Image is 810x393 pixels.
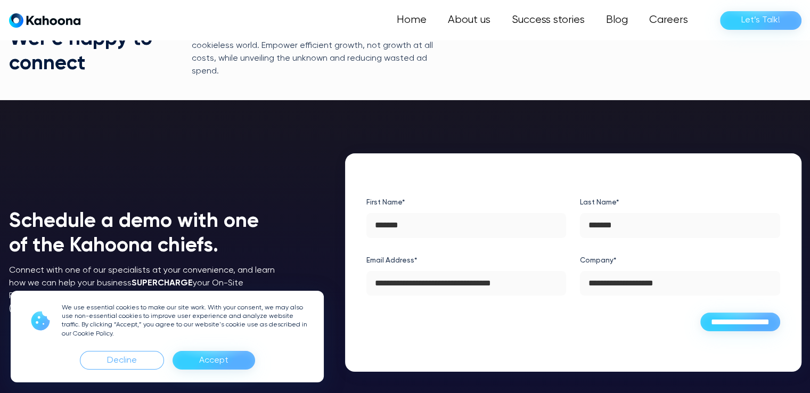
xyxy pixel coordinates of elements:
label: Email Address* [366,252,566,269]
h1: Schedule a demo with one of the Kahoona chiefs. [9,210,281,258]
p: Connect with one of our specialists at your convenience, and learn how we can help your business ... [9,264,281,315]
a: home [9,13,80,28]
form: Demo Form [366,194,780,332]
div: Decline [80,351,164,370]
h1: Wer’e happy to connect [9,28,160,76]
label: First Name* [366,194,566,211]
div: Decline [107,352,137,369]
div: Accept [199,352,228,369]
div: Accept [173,351,255,370]
strong: SUPERCHARGE [132,279,193,288]
p: Learn more about how to be adequately prepared for a cookieless world. Empower efficient growth, ... [192,27,451,78]
p: We use essential cookies to make our site work. With your consent, we may also use non-essential ... [62,304,311,338]
a: Success stories [501,10,595,31]
label: Last Name* [580,194,780,211]
label: Company* [580,252,780,269]
a: Blog [595,10,639,31]
div: Let’s Talk! [741,12,780,29]
a: Careers [639,10,699,31]
a: About us [437,10,501,31]
a: Let’s Talk! [720,11,801,30]
a: Home [386,10,437,31]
